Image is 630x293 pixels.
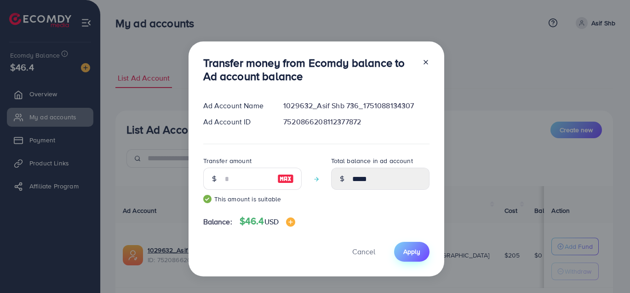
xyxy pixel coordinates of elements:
[277,173,294,184] img: image
[286,217,295,227] img: image
[341,242,387,262] button: Cancel
[203,56,415,83] h3: Transfer money from Ecomdy balance to Ad account balance
[196,117,276,127] div: Ad Account ID
[276,100,436,111] div: 1029632_Asif Shb 736_1751088134307
[276,117,436,127] div: 7520866208112377872
[591,252,623,286] iframe: Chat
[264,217,279,227] span: USD
[331,156,413,165] label: Total balance in ad account
[352,246,375,257] span: Cancel
[203,194,302,204] small: This amount is suitable
[394,242,430,262] button: Apply
[203,195,212,203] img: guide
[203,156,252,165] label: Transfer amount
[403,247,420,256] span: Apply
[240,216,295,227] h4: $46.4
[196,100,276,111] div: Ad Account Name
[203,217,232,227] span: Balance:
